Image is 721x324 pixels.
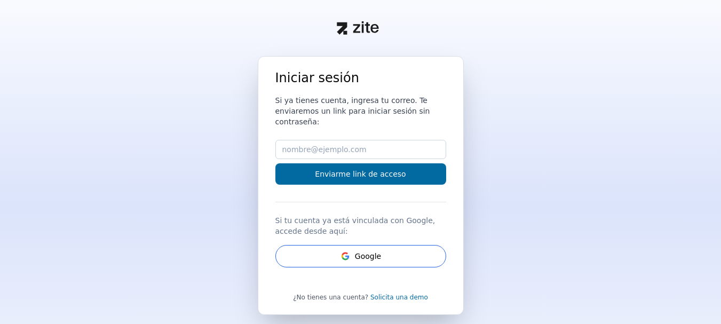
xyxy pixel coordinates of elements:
[275,140,446,159] input: nombre@ejemplo.com
[275,95,446,127] h3: Si ya tienes cuenta, ingresa tu correo. Te enviaremos un link para iniciar sesión sin contraseña:
[275,69,446,86] h1: Iniciar sesión
[340,251,351,262] svg: Google
[275,245,446,267] button: GoogleGoogle
[275,293,446,302] div: ¿No tienes una cuenta?
[275,163,446,185] button: Enviarme link de acceso
[370,294,428,301] a: Solicita una demo
[275,211,446,236] div: Si tu cuenta ya está vinculada con Google, accede desde aquí:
